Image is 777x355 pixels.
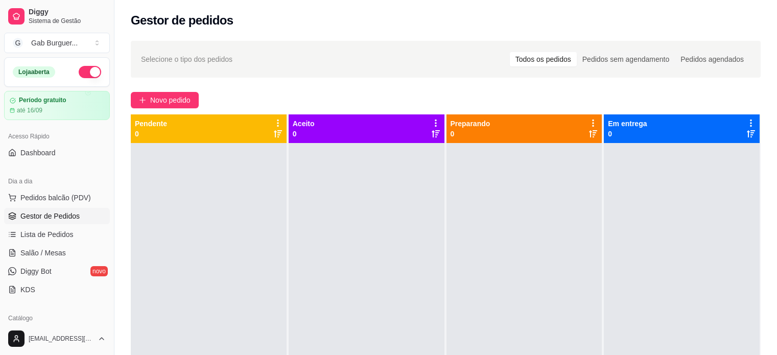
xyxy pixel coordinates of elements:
[141,54,232,65] span: Selecione o tipo dos pedidos
[29,17,106,25] span: Sistema de Gestão
[4,226,110,243] a: Lista de Pedidos
[131,12,233,29] h2: Gestor de pedidos
[4,91,110,120] a: Período gratuitoaté 16/09
[608,119,647,129] p: Em entrega
[139,97,146,104] span: plus
[293,119,315,129] p: Aceito
[13,66,55,78] div: Loja aberta
[131,92,199,108] button: Novo pedido
[608,129,647,139] p: 0
[29,335,93,343] span: [EMAIL_ADDRESS][DOMAIN_NAME]
[675,52,749,66] div: Pedidos agendados
[20,229,74,240] span: Lista de Pedidos
[4,326,110,351] button: [EMAIL_ADDRESS][DOMAIN_NAME]
[31,38,78,48] div: Gab Burguer ...
[4,281,110,298] a: KDS
[79,66,101,78] button: Alterar Status
[20,193,91,203] span: Pedidos balcão (PDV)
[29,8,106,17] span: Diggy
[19,97,66,104] article: Período gratuito
[510,52,577,66] div: Todos os pedidos
[4,208,110,224] a: Gestor de Pedidos
[4,190,110,206] button: Pedidos balcão (PDV)
[20,148,56,158] span: Dashboard
[4,263,110,279] a: Diggy Botnovo
[135,119,167,129] p: Pendente
[17,106,42,114] article: até 16/09
[4,4,110,29] a: DiggySistema de Gestão
[20,248,66,258] span: Salão / Mesas
[293,129,315,139] p: 0
[135,129,167,139] p: 0
[4,173,110,190] div: Dia a dia
[4,33,110,53] button: Select a team
[451,119,490,129] p: Preparando
[20,266,52,276] span: Diggy Bot
[20,285,35,295] span: KDS
[4,245,110,261] a: Salão / Mesas
[13,38,23,48] span: G
[4,128,110,145] div: Acesso Rápido
[150,94,191,106] span: Novo pedido
[20,211,80,221] span: Gestor de Pedidos
[4,145,110,161] a: Dashboard
[577,52,675,66] div: Pedidos sem agendamento
[4,310,110,326] div: Catálogo
[451,129,490,139] p: 0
